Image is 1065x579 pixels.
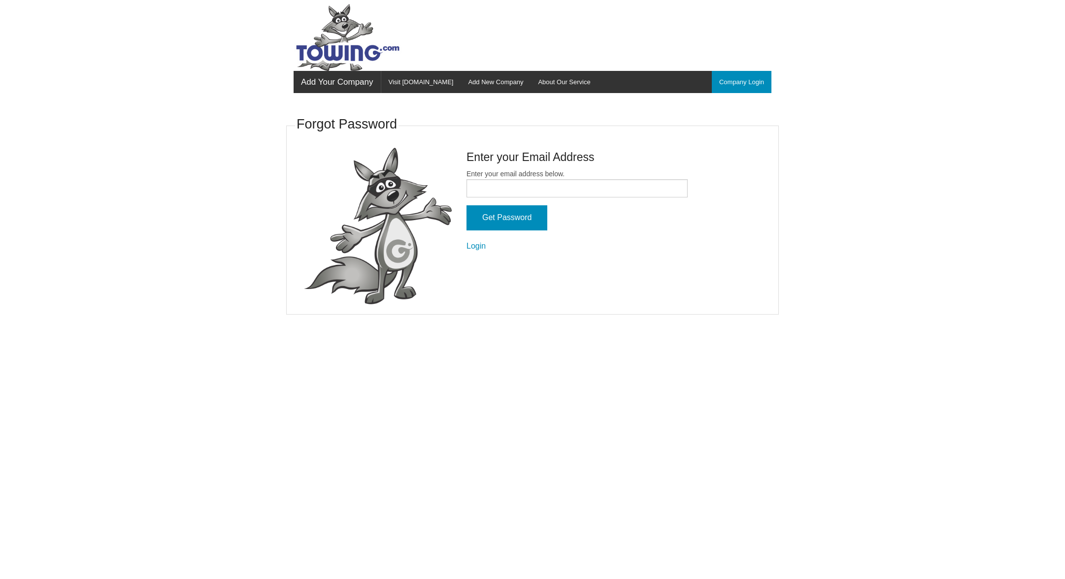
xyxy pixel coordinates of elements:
input: Get Password [466,205,547,230]
h4: Enter your Email Address [466,149,688,165]
a: Login [466,242,486,250]
a: Company Login [712,71,771,93]
img: Towing.com Logo [294,4,402,71]
label: Enter your email address below. [466,169,688,197]
a: About Our Service [531,71,598,93]
a: Add Your Company [294,71,381,93]
input: Enter your email address below. [466,179,688,197]
a: Add New Company [461,71,531,93]
img: fox-Presenting.png [304,148,452,305]
a: Visit [DOMAIN_NAME] [381,71,461,93]
h3: Forgot Password [297,115,397,134]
